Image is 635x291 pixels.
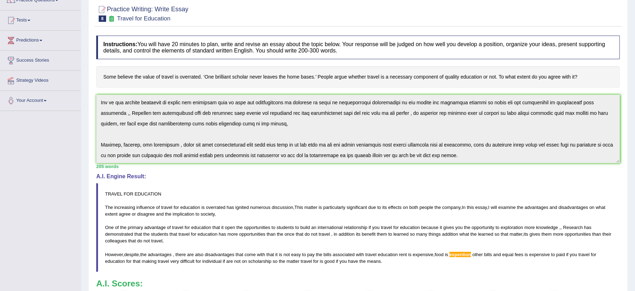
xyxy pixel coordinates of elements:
span: will [491,205,497,210]
span: for [185,225,190,230]
span: education [191,225,211,230]
span: that [296,231,304,237]
span: the [470,231,477,237]
span: many [416,231,427,237]
span: that [236,252,243,257]
span: the [464,225,470,230]
span: that [212,225,220,230]
span: to [551,252,555,257]
a: Success Stories [0,51,81,68]
span: students [277,225,294,230]
span: difficult [180,259,194,264]
span: more [227,231,238,237]
span: expensive [529,252,550,257]
span: 8 [99,16,106,22]
span: you [372,225,380,230]
span: is [279,252,282,257]
span: the [140,252,147,257]
small: Travel for Education [117,15,171,22]
span: so [410,231,415,237]
span: its [383,205,387,210]
span: to [271,225,275,230]
span: if [223,259,225,264]
span: Research [563,225,583,230]
span: to [196,211,200,217]
span: implication [173,211,194,217]
span: of [115,225,119,230]
span: essay [475,205,487,210]
span: numerous [250,205,270,210]
span: increasing [114,205,135,210]
span: effects [388,205,402,210]
span: and [493,252,501,257]
span: travel [158,259,169,264]
span: However [105,252,123,257]
span: also [195,252,203,257]
span: are [187,252,194,257]
span: you [456,225,463,230]
span: ignited [235,205,249,210]
span: matter [304,205,317,210]
h2: Practice Writing: Write Essay [96,4,188,22]
span: its [356,231,361,237]
span: what [596,205,605,210]
span: travel [178,231,190,237]
span: examine [499,205,516,210]
span: has [219,231,226,237]
span: disadvantages [558,205,588,210]
span: you [570,252,577,257]
span: on [403,205,408,210]
span: if [369,225,371,230]
span: relationship [344,225,368,230]
span: that [501,231,508,237]
span: not [234,259,240,264]
span: things [429,231,441,237]
span: very [170,259,179,264]
span: advantages [148,252,171,257]
span: for [393,225,399,230]
span: individual [202,259,221,264]
span: have [348,259,358,264]
span: easy [291,252,301,257]
span: opportunities [565,231,591,237]
span: for [196,259,201,264]
span: is [445,252,448,257]
span: travel [301,259,312,264]
span: it [440,225,442,230]
span: do [305,231,310,237]
span: than [592,231,601,237]
span: international [318,225,343,230]
span: The [105,205,113,210]
span: gives [444,225,454,230]
span: is [201,205,204,210]
span: are [226,259,233,264]
span: has [584,225,592,230]
span: the [236,225,243,230]
span: the [120,225,127,230]
span: significant [347,205,367,210]
span: bills [484,252,492,257]
span: it [275,252,278,257]
span: to [377,205,381,210]
span: both [409,205,418,210]
span: is [408,252,411,257]
a: Predictions [0,31,81,48]
span: the [277,231,283,237]
span: the [435,205,441,210]
span: for [591,252,596,257]
span: for [126,259,132,264]
span: travel [319,231,330,237]
span: addition [338,231,355,237]
span: in [334,231,337,237]
span: than [267,231,275,237]
span: that [128,238,136,243]
div: 205 words [96,163,620,170]
span: other [472,252,483,257]
span: company [442,205,460,210]
span: to [295,225,299,230]
span: knowledge [536,225,558,230]
span: is [320,259,323,264]
a: Your Account [0,91,81,109]
span: gives [530,231,540,237]
span: means [367,259,381,264]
